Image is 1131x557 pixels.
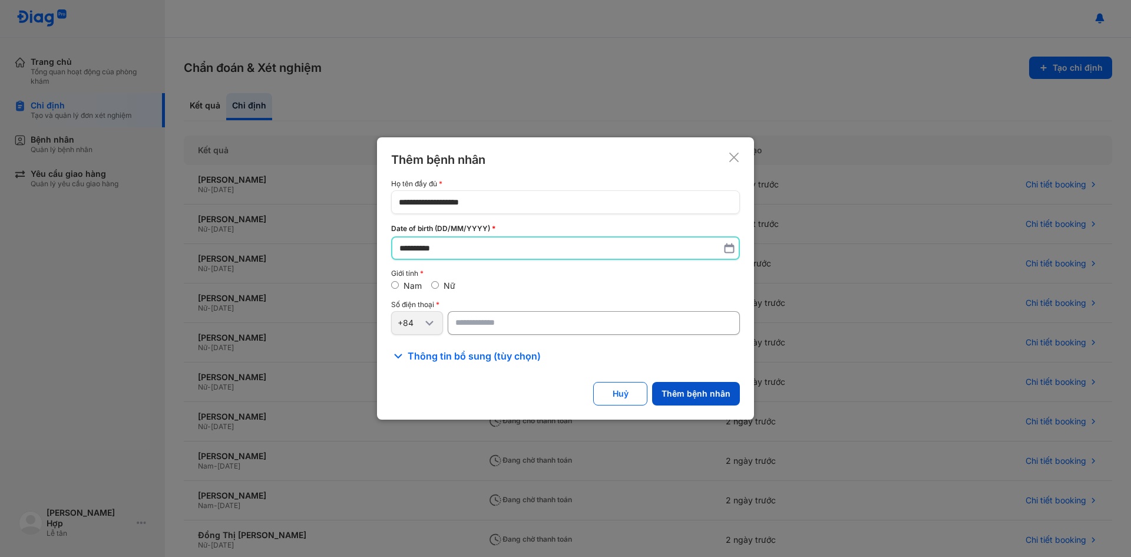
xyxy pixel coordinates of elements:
label: Nam [404,281,422,291]
label: Nữ [444,281,455,291]
div: Giới tính [391,269,740,278]
div: Số điện thoại [391,301,740,309]
span: Thông tin bổ sung (tùy chọn) [408,349,541,363]
div: Thêm bệnh nhân [391,151,485,168]
button: Huỷ [593,382,647,406]
div: Date of birth (DD/MM/YYYY) [391,223,740,234]
div: Họ tên đầy đủ [391,180,740,188]
div: +84 [398,318,422,328]
button: Thêm bệnh nhân [652,382,740,406]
